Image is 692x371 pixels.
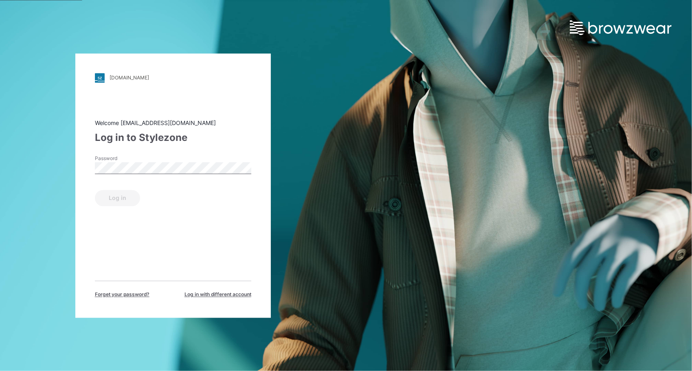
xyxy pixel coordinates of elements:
[95,73,251,83] a: [DOMAIN_NAME]
[110,75,149,81] div: [DOMAIN_NAME]
[95,73,105,83] img: stylezone-logo.562084cfcfab977791bfbf7441f1a819.svg
[95,119,251,127] div: Welcome [EMAIL_ADDRESS][DOMAIN_NAME]
[95,155,152,162] label: Password
[95,130,251,145] div: Log in to Stylezone
[185,291,251,298] span: Log in with different account
[95,291,149,298] span: Forget your password?
[570,20,672,35] img: browzwear-logo.e42bd6dac1945053ebaf764b6aa21510.svg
